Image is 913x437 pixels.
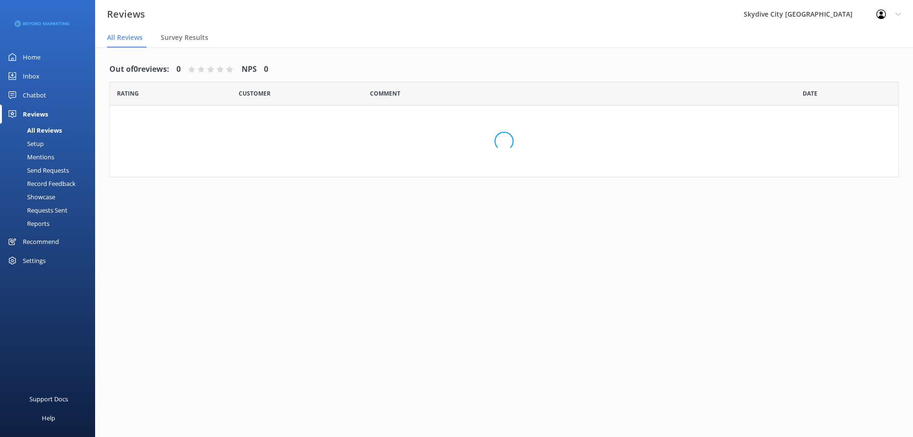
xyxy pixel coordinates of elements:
div: Mentions [6,150,54,164]
a: Requests Sent [6,204,95,217]
div: Support Docs [29,389,68,408]
h3: Reviews [107,7,145,22]
div: Setup [6,137,44,150]
div: Showcase [6,190,55,204]
h4: NPS [242,63,257,76]
div: All Reviews [6,124,62,137]
a: Setup [6,137,95,150]
span: Survey Results [161,33,208,42]
a: Showcase [6,190,95,204]
div: Recommend [23,232,59,251]
div: Settings [23,251,46,270]
img: 3-1676954853.png [14,16,69,32]
h4: Out of 0 reviews: [109,63,169,76]
a: Mentions [6,150,95,164]
div: Record Feedback [6,177,76,190]
h4: 0 [264,63,268,76]
span: Date [117,89,139,98]
a: Record Feedback [6,177,95,190]
span: Question [370,89,400,98]
div: Requests Sent [6,204,68,217]
a: Reports [6,217,95,230]
div: Reports [6,217,49,230]
div: Inbox [23,67,39,86]
span: All Reviews [107,33,143,42]
div: Reviews [23,105,48,124]
div: Chatbot [23,86,46,105]
h4: 0 [176,63,181,76]
div: Home [23,48,40,67]
a: All Reviews [6,124,95,137]
span: Date [239,89,271,98]
span: Date [803,89,817,98]
a: Send Requests [6,164,95,177]
div: Send Requests [6,164,69,177]
div: Help [42,408,55,427]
